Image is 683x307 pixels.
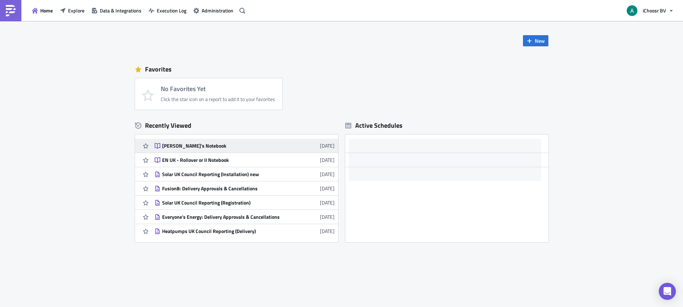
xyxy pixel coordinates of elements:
[68,7,84,14] span: Explore
[155,224,335,238] a: Heatpumps UK Council Reporting (Delivery)[DATE]
[135,64,548,75] div: Favorites
[523,35,548,46] button: New
[56,5,88,16] button: Explore
[535,37,545,44] span: New
[659,283,676,300] div: Open Intercom Messenger
[155,167,335,181] a: Solar UK Council Reporting (Installation) new[DATE]
[320,213,335,221] time: 2025-06-04T09:25:01Z
[162,185,287,192] div: Fusion8: Delivery Approvals & Cancellations
[5,5,16,16] img: PushMetrics
[40,7,53,14] span: Home
[320,185,335,192] time: 2025-06-09T14:28:33Z
[162,143,287,149] div: [PERSON_NAME]'s Notebook
[320,199,335,206] time: 2025-06-09T14:28:05Z
[155,196,335,210] a: Solar UK Council Reporting (Registration)[DATE]
[162,214,287,220] div: Everyone's Energy: Delivery Approvals & Cancellations
[643,7,666,14] span: iChoosr BV
[161,85,275,92] h4: No Favorites Yet
[162,171,287,178] div: Solar UK Council Reporting (Installation) new
[190,5,237,16] button: Administration
[320,170,335,178] time: 2025-06-17T08:53:43Z
[345,121,403,129] div: Active Schedules
[161,96,275,102] div: Click the star icon on a report to add it to your favorites
[320,142,335,149] time: 2025-08-19T09:41:51Z
[88,5,145,16] button: Data & Integrations
[155,153,335,167] a: EN UK - Rollover or II Notebook[DATE]
[157,7,186,14] span: Execution Log
[162,157,287,163] div: EN UK - Rollover or II Notebook
[100,7,141,14] span: Data & Integrations
[162,228,287,234] div: Heatpumps UK Council Reporting (Delivery)
[155,139,335,153] a: [PERSON_NAME]'s Notebook[DATE]
[155,210,335,224] a: Everyone's Energy: Delivery Approvals & Cancellations[DATE]
[622,3,678,18] button: iChoosr BV
[162,200,287,206] div: Solar UK Council Reporting (Registration)
[202,7,233,14] span: Administration
[145,5,190,16] button: Execution Log
[320,156,335,164] time: 2025-07-01T09:30:27Z
[320,227,335,235] time: 2025-06-04T09:24:24Z
[29,5,56,16] button: Home
[155,181,335,195] a: Fusion8: Delivery Approvals & Cancellations[DATE]
[135,120,338,131] div: Recently Viewed
[626,5,638,17] img: Avatar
